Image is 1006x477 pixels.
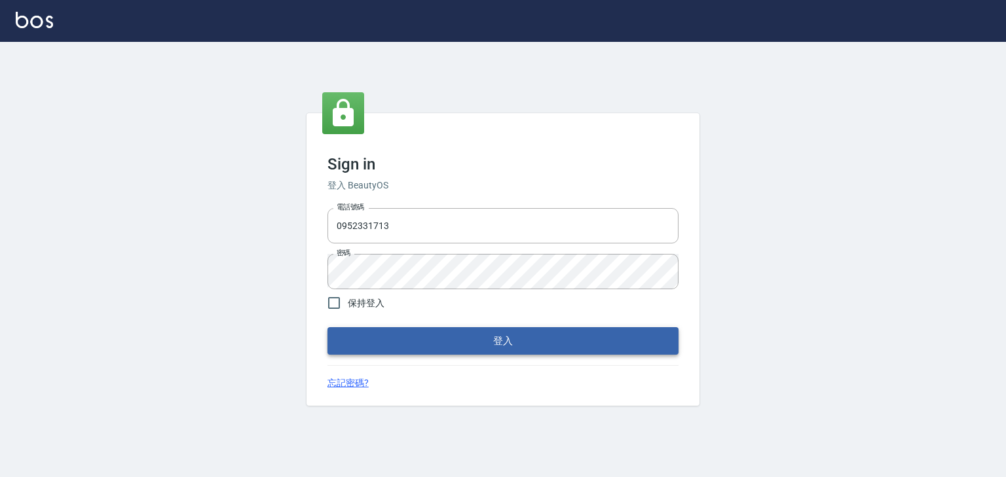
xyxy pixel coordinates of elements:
[337,202,364,212] label: 電話號碼
[327,155,679,173] h3: Sign in
[16,12,53,28] img: Logo
[327,327,679,355] button: 登入
[348,296,384,310] span: 保持登入
[327,179,679,192] h6: 登入 BeautyOS
[327,376,369,390] a: 忘記密碼?
[337,248,350,258] label: 密碼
